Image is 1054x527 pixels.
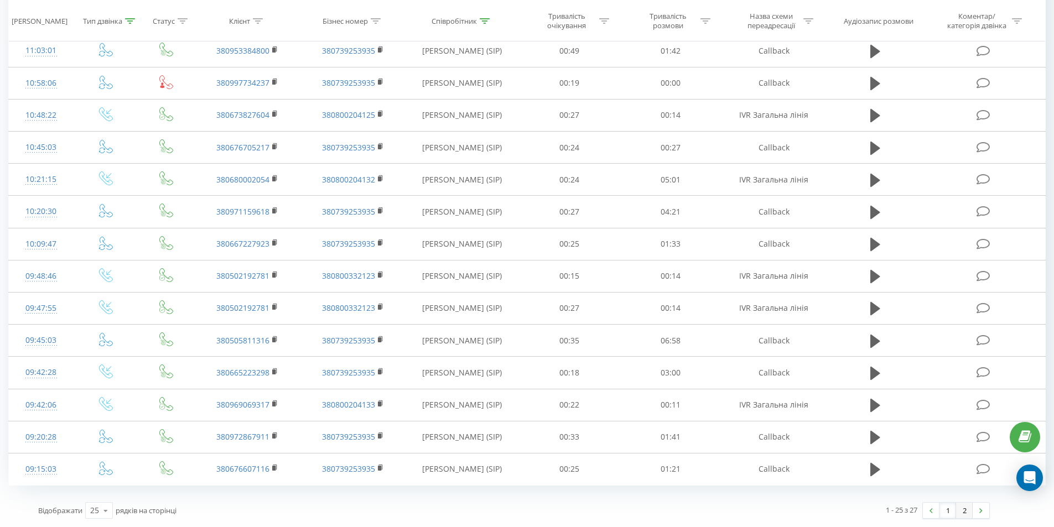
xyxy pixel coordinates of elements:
[83,16,122,25] div: Тип дзвінка
[216,367,269,378] a: 380665223298
[322,142,375,153] a: 380739253935
[322,206,375,217] a: 380739253935
[721,389,826,421] td: IVR Загальна лінія
[537,12,596,30] div: Тривалість очікування
[12,16,68,25] div: [PERSON_NAME]
[216,399,269,410] a: 380969069317
[721,453,826,485] td: Callback
[519,325,620,357] td: 00:35
[721,260,826,292] td: IVR Загальна лінія
[322,463,375,474] a: 380739253935
[956,503,973,518] a: 2
[620,132,721,164] td: 00:27
[721,196,826,228] td: Callback
[406,260,519,292] td: [PERSON_NAME] (SIP)
[20,201,63,222] div: 10:20:30
[322,431,375,442] a: 380739253935
[1016,465,1043,491] div: Open Intercom Messenger
[216,335,269,346] a: 380505811316
[519,389,620,421] td: 00:22
[216,77,269,88] a: 380997734237
[721,35,826,67] td: Callback
[20,233,63,255] div: 10:09:47
[620,357,721,389] td: 03:00
[519,99,620,131] td: 00:27
[721,292,826,324] td: IVR Загальна лінія
[322,174,375,185] a: 380800204132
[20,458,63,480] div: 09:15:03
[20,265,63,287] div: 09:48:46
[322,335,375,346] a: 380739253935
[406,132,519,164] td: [PERSON_NAME] (SIP)
[620,67,721,99] td: 00:00
[216,142,269,153] a: 380676705217
[20,362,63,383] div: 09:42:28
[721,67,826,99] td: Callback
[721,357,826,389] td: Callback
[216,270,269,281] a: 380502192781
[944,12,1009,30] div: Коментар/категорія дзвінка
[322,302,375,313] a: 380800332123
[519,35,620,67] td: 00:49
[406,453,519,485] td: [PERSON_NAME] (SIP)
[406,292,519,324] td: [PERSON_NAME] (SIP)
[721,132,826,164] td: Callback
[620,196,721,228] td: 04:21
[20,169,63,190] div: 10:21:15
[519,421,620,453] td: 00:33
[432,16,477,25] div: Співробітник
[721,164,826,196] td: IVR Загальна лінія
[519,228,620,260] td: 00:25
[20,137,63,158] div: 10:45:03
[519,292,620,324] td: 00:27
[229,16,250,25] div: Клієнт
[153,16,175,25] div: Статус
[216,463,269,474] a: 380676607116
[406,357,519,389] td: [PERSON_NAME] (SIP)
[886,504,917,515] div: 1 - 25 з 27
[406,67,519,99] td: [PERSON_NAME] (SIP)
[721,228,826,260] td: Callback
[620,260,721,292] td: 00:14
[323,16,368,25] div: Бізнес номер
[519,67,620,99] td: 00:19
[20,330,63,351] div: 09:45:03
[216,238,269,249] a: 380667227923
[620,164,721,196] td: 05:01
[519,132,620,164] td: 00:24
[20,394,63,416] div: 09:42:06
[519,260,620,292] td: 00:15
[406,228,519,260] td: [PERSON_NAME] (SIP)
[322,270,375,281] a: 380800332123
[939,503,956,518] a: 1
[20,298,63,319] div: 09:47:55
[406,164,519,196] td: [PERSON_NAME] (SIP)
[216,431,269,442] a: 380972867911
[322,45,375,56] a: 380739253935
[519,196,620,228] td: 00:27
[20,40,63,61] div: 11:03:01
[620,453,721,485] td: 01:21
[620,389,721,421] td: 00:11
[620,292,721,324] td: 00:14
[519,164,620,196] td: 00:24
[216,302,269,313] a: 380502192781
[844,16,913,25] div: Аудіозапис розмови
[322,367,375,378] a: 380739253935
[216,109,269,120] a: 380673827604
[20,105,63,126] div: 10:48:22
[322,77,375,88] a: 380739253935
[721,325,826,357] td: Callback
[216,174,269,185] a: 380680002054
[406,389,519,421] td: [PERSON_NAME] (SIP)
[216,45,269,56] a: 380953384800
[406,421,519,453] td: [PERSON_NAME] (SIP)
[322,399,375,410] a: 380800204133
[406,196,519,228] td: [PERSON_NAME] (SIP)
[20,72,63,94] div: 10:58:06
[620,228,721,260] td: 01:33
[406,99,519,131] td: [PERSON_NAME] (SIP)
[90,505,99,516] div: 25
[322,109,375,120] a: 380800204125
[741,12,801,30] div: Назва схеми переадресації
